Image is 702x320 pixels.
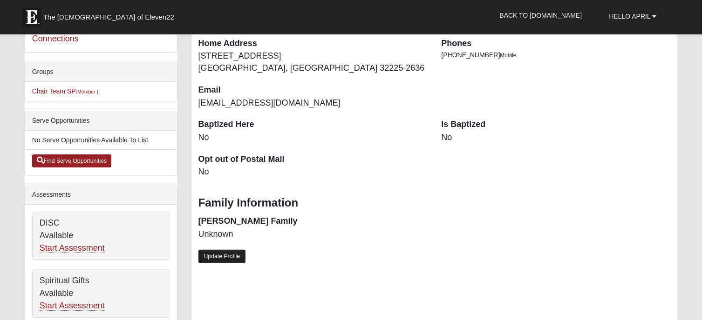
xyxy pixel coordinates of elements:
a: Find Serve Opportunities [32,154,112,167]
a: Start Assessment [40,243,105,253]
span: Hello April [609,13,650,20]
li: No Serve Opportunities Available To List [25,131,177,150]
h3: Family Information [198,196,671,210]
dd: [STREET_ADDRESS] [GEOGRAPHIC_DATA], [GEOGRAPHIC_DATA] 32225-2636 [198,50,428,74]
a: Chair Team SP(Member ) [32,87,98,95]
li: [PHONE_NUMBER] [441,50,670,60]
div: Spiritual Gifts Available [33,270,170,317]
dt: Home Address [198,38,428,50]
div: Groups [25,62,177,82]
dd: No [198,132,428,144]
dd: Unknown [198,228,428,240]
dt: Phones [441,38,670,50]
dt: Email [198,84,428,96]
img: Eleven22 logo [22,8,41,27]
a: Update Profile [198,250,246,263]
dd: No [198,166,428,178]
span: Mobile [500,52,516,59]
a: Start Assessment [40,301,105,311]
dt: Is Baptized [441,119,670,131]
dd: No [441,132,670,144]
dt: Opt out of Postal Mail [198,153,428,166]
span: The [DEMOGRAPHIC_DATA] of Eleven22 [43,13,174,22]
div: DISC Available [33,212,170,260]
a: The [DEMOGRAPHIC_DATA] of Eleven22 [18,3,204,27]
a: Back to [DOMAIN_NAME] [492,4,589,27]
small: (Member ) [76,89,98,94]
a: Hello April [602,5,663,28]
div: Assessments [25,185,177,205]
div: Serve Opportunities [25,111,177,131]
dt: Baptized Here [198,119,428,131]
dd: [EMAIL_ADDRESS][DOMAIN_NAME] [198,97,428,109]
dt: [PERSON_NAME] Family [198,215,428,227]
